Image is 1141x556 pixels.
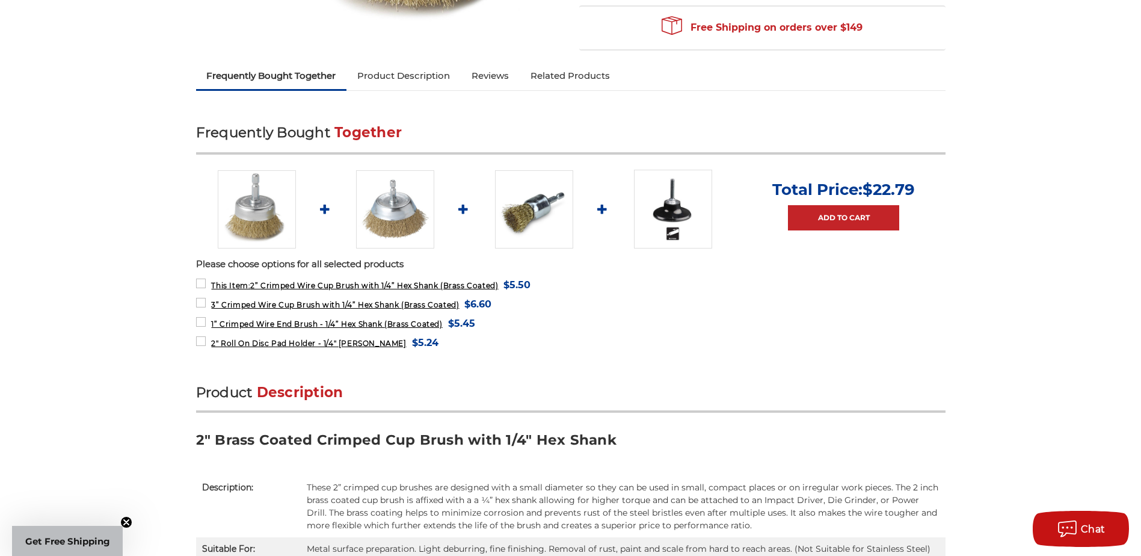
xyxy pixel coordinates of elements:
[211,339,406,348] span: 2" Roll On Disc Pad Holder - 1/4" [PERSON_NAME]
[772,180,915,199] p: Total Price:
[211,281,498,290] span: 2” Crimped Wire Cup Brush with 1/4” Hex Shank (Brass Coated)
[196,63,347,89] a: Frequently Bought Together
[503,277,531,293] span: $5.50
[461,63,520,89] a: Reviews
[12,526,123,556] div: Get Free ShippingClose teaser
[202,482,253,493] strong: Description:
[464,296,491,312] span: $6.60
[412,335,438,351] span: $5.24
[662,16,863,40] span: Free Shipping on orders over $149
[301,476,946,537] td: These 2” crimped cup brushes are designed with a small diameter so they can be used in small, com...
[788,205,899,230] a: Add to Cart
[211,281,250,290] strong: This Item:
[196,258,946,271] p: Please choose options for all selected products
[211,300,459,309] span: 3” Crimped Wire Cup Brush with 1/4” Hex Shank (Brass Coated)
[448,315,475,332] span: $5.45
[1081,524,1106,535] span: Chat
[218,170,296,249] img: 2" brass crimped wire cup brush with 1/4" hex shank
[257,384,343,401] span: Description
[196,384,253,401] span: Product
[520,63,621,89] a: Related Products
[196,431,946,458] h3: 2" Brass Coated Crimped Cup Brush with 1/4" Hex Shank
[211,320,442,329] span: 1” Crimped Wire End Brush - 1/4” Hex Shank (Brass Coated)
[25,536,110,547] span: Get Free Shipping
[120,516,132,528] button: Close teaser
[202,543,255,554] strong: Suitable For:
[196,124,330,141] span: Frequently Bought
[1033,511,1129,547] button: Chat
[863,180,915,199] span: $22.79
[334,124,402,141] span: Together
[346,63,461,89] a: Product Description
